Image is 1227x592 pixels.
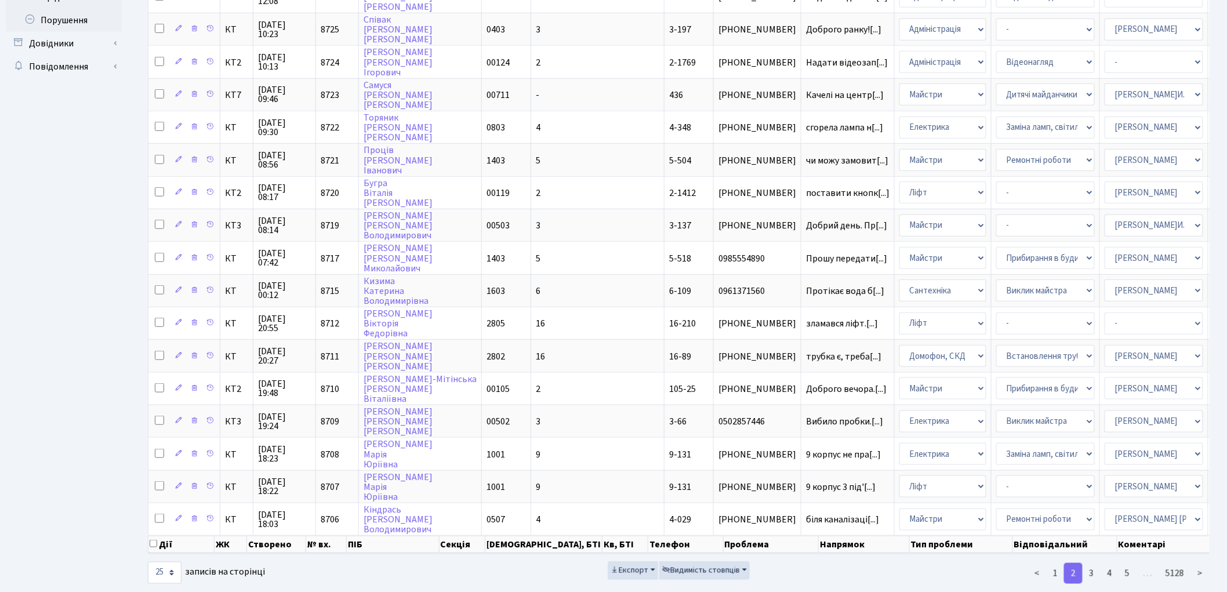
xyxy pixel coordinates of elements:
[225,450,248,459] span: КТ
[718,58,796,67] span: [PHONE_NUMBER]
[1028,563,1047,584] a: <
[258,281,311,300] span: [DATE] 00:12
[536,89,539,101] span: -
[487,383,510,395] span: 00105
[258,314,311,333] span: [DATE] 20:55
[718,188,796,198] span: [PHONE_NUMBER]
[806,252,887,265] span: Прошу передати[...]
[669,317,696,330] span: 16-210
[364,144,433,177] a: Проців[PERSON_NAME]Іванович
[536,481,540,493] span: 9
[321,219,339,232] span: 8719
[669,415,687,428] span: 3-66
[321,121,339,134] span: 8722
[536,383,540,395] span: 2
[1190,563,1210,584] a: >
[487,219,510,232] span: 00503
[602,536,648,553] th: Кв, БТІ
[1064,563,1083,584] a: 2
[258,510,311,529] span: [DATE] 18:03
[364,340,433,373] a: [PERSON_NAME][PERSON_NAME][PERSON_NAME]
[364,242,433,275] a: [PERSON_NAME][PERSON_NAME]Миколайович
[306,536,347,553] th: № вх.
[321,187,339,199] span: 8720
[718,515,796,524] span: [PHONE_NUMBER]
[806,285,884,297] span: Протікає вода б[...]
[258,20,311,39] span: [DATE] 10:23
[536,23,540,36] span: 3
[321,481,339,493] span: 8707
[536,187,540,199] span: 2
[487,154,505,167] span: 1403
[258,118,311,137] span: [DATE] 09:30
[487,415,510,428] span: 00502
[215,536,247,553] th: ЖК
[225,221,248,230] span: КТ3
[806,350,881,363] span: трубка є, треба[...]
[806,89,884,101] span: Качелі на центр[...]
[6,9,122,32] a: Порушення
[364,79,433,111] a: Самуся[PERSON_NAME][PERSON_NAME]
[1117,536,1213,553] th: Коментарі
[718,221,796,230] span: [PHONE_NUMBER]
[487,513,505,526] span: 0507
[669,252,691,265] span: 5-518
[718,156,796,165] span: [PHONE_NUMBER]
[536,448,540,461] span: 9
[487,252,505,265] span: 1403
[718,384,796,394] span: [PHONE_NUMBER]
[364,46,433,79] a: [PERSON_NAME][PERSON_NAME]Ігорович
[718,450,796,459] span: [PHONE_NUMBER]
[487,317,505,330] span: 2805
[536,56,540,69] span: 2
[718,319,796,328] span: [PHONE_NUMBER]
[225,58,248,67] span: КТ2
[806,448,881,461] span: 9 корпус не пра[...]
[718,25,796,34] span: [PHONE_NUMBER]
[321,415,339,428] span: 8709
[225,156,248,165] span: КТ
[806,481,876,493] span: 9 корпус 3 під'[...]
[225,254,248,263] span: КТ
[364,209,433,242] a: [PERSON_NAME][PERSON_NAME]Володимирович
[364,13,433,46] a: Співак[PERSON_NAME][PERSON_NAME]
[536,252,540,265] span: 5
[806,317,878,330] span: зламався ліфт.[...]
[1118,563,1137,584] a: 5
[258,379,311,398] span: [DATE] 19:48
[487,481,505,493] span: 1001
[487,23,505,36] span: 0403
[536,285,540,297] span: 6
[487,121,505,134] span: 0803
[662,565,740,576] span: Видимість стовпців
[321,285,339,297] span: 8715
[364,111,433,144] a: Торяник[PERSON_NAME][PERSON_NAME]
[669,23,691,36] span: 3-197
[724,536,819,553] th: Проблема
[258,477,311,496] span: [DATE] 18:22
[806,154,888,167] span: чи можу замовит[...]
[608,562,658,580] button: Експорт
[1013,536,1117,553] th: Відповідальний
[258,85,311,104] span: [DATE] 09:46
[225,319,248,328] span: КТ
[718,352,796,361] span: [PHONE_NUMBER]
[659,562,750,580] button: Видимість стовпців
[364,471,433,503] a: [PERSON_NAME]МаріяЮріївна
[225,515,248,524] span: КТ
[819,536,909,553] th: Напрямок
[6,55,122,78] a: Повідомлення
[1100,563,1119,584] a: 4
[321,448,339,461] span: 8708
[321,350,339,363] span: 8711
[225,123,248,132] span: КТ
[1159,563,1191,584] a: 5128
[1046,563,1065,584] a: 1
[536,219,540,232] span: 3
[669,481,691,493] span: 9-131
[611,565,648,576] span: Експорт
[225,384,248,394] span: КТ2
[148,562,265,584] label: записів на сторінці
[225,286,248,296] span: КТ
[718,254,796,263] span: 0985554890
